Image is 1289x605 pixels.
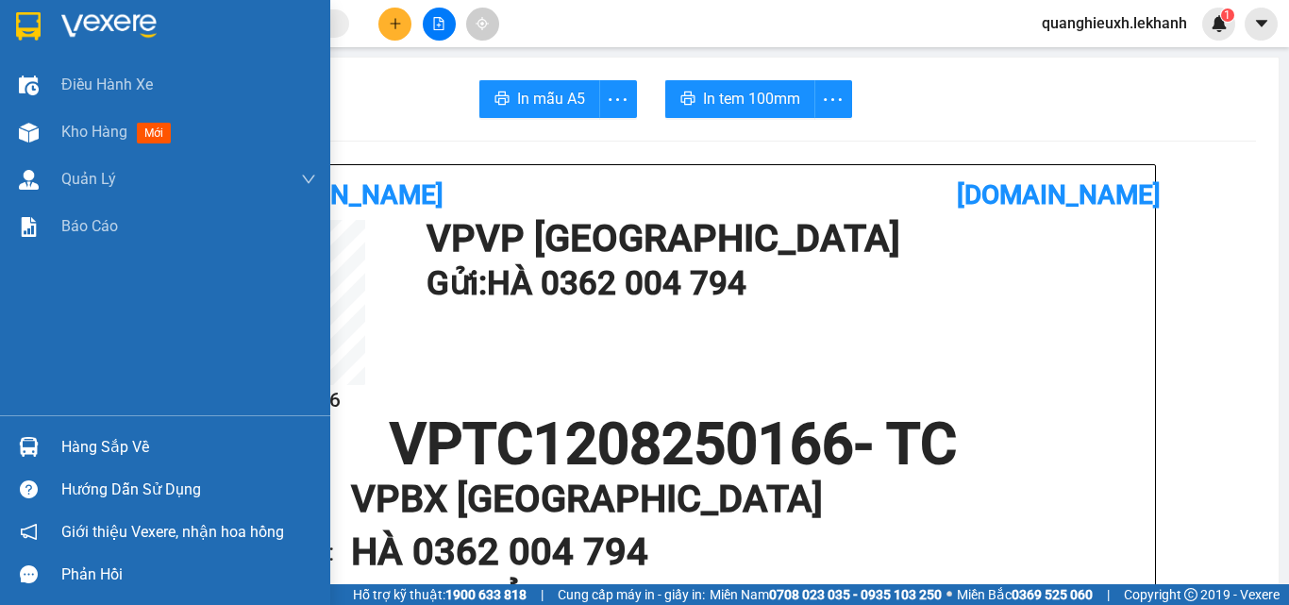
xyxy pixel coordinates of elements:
[61,433,316,462] div: Hàng sắp về
[137,123,171,143] span: mới
[218,126,244,146] span: CC :
[703,87,800,110] span: In tem 100mm
[61,520,284,544] span: Giới thiệu Vexere, nhận hoa hồng
[427,258,1136,310] h1: Gửi: HÀ 0362 004 794
[378,8,411,41] button: plus
[19,76,39,95] img: warehouse-icon
[479,80,600,118] button: printerIn mẫu A5
[445,587,527,602] strong: 1900 633 818
[1224,8,1230,22] span: 1
[19,217,39,237] img: solution-icon
[665,80,815,118] button: printerIn tem 100mm
[769,587,942,602] strong: 0708 023 035 - 0935 103 250
[680,91,695,109] span: printer
[240,179,444,210] b: [PERSON_NAME]
[218,122,414,148] div: 30.000
[1211,15,1228,32] img: icon-new-feature
[946,591,952,598] span: ⚪️
[61,123,127,141] span: Kho hàng
[61,167,116,191] span: Quản Lý
[20,565,38,583] span: message
[517,87,585,110] span: In mẫu A5
[1012,587,1093,602] strong: 0369 525 060
[710,584,942,605] span: Miền Nam
[600,88,636,111] span: more
[432,17,445,30] span: file-add
[19,170,39,190] img: warehouse-icon
[1253,15,1270,32] span: caret-down
[423,8,456,41] button: file-add
[16,12,41,41] img: logo-vxr
[1184,588,1197,601] span: copyright
[301,172,316,187] span: down
[221,16,412,61] div: BX [GEOGRAPHIC_DATA]
[599,80,637,118] button: more
[351,526,1108,579] h1: HÀ 0362 004 794
[16,61,208,84] div: HÀ
[19,123,39,143] img: warehouse-icon
[558,584,705,605] span: Cung cấp máy in - giấy in:
[466,8,499,41] button: aim
[61,214,118,238] span: Báo cáo
[476,17,489,30] span: aim
[1245,8,1278,41] button: caret-down
[221,18,266,38] span: Nhận:
[814,80,852,118] button: more
[427,220,1136,258] h1: VP VP [GEOGRAPHIC_DATA]
[957,584,1093,605] span: Miền Bắc
[957,179,1161,210] b: [DOMAIN_NAME]
[16,18,45,38] span: Gửi:
[494,91,510,109] span: printer
[16,84,208,110] div: 0362004794
[1221,8,1234,22] sup: 1
[221,84,412,110] div: 0362004794
[61,561,316,589] div: Phản hồi
[20,523,38,541] span: notification
[353,584,527,605] span: Hỗ trợ kỹ thuật:
[1027,11,1202,35] span: quanghieuxh.lekhanh
[351,473,1108,526] h1: VP BX [GEOGRAPHIC_DATA]
[200,416,1146,473] h1: VPTC1208250166 - TC
[221,61,412,84] div: HÀ
[389,17,402,30] span: plus
[815,88,851,111] span: more
[541,584,544,605] span: |
[1107,584,1110,605] span: |
[16,16,208,61] div: VP [GEOGRAPHIC_DATA]
[19,437,39,457] img: warehouse-icon
[61,73,153,96] span: Điều hành xe
[20,480,38,498] span: question-circle
[61,476,316,504] div: Hướng dẫn sử dụng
